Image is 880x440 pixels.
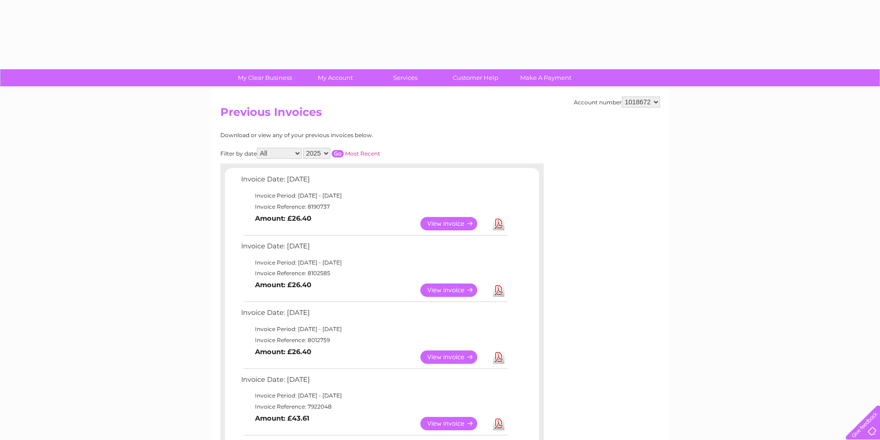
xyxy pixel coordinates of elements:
td: Invoice Period: [DATE] - [DATE] [239,190,509,201]
td: Invoice Reference: 7922048 [239,401,509,412]
a: Customer Help [437,69,514,86]
a: View [420,350,488,364]
b: Amount: £26.40 [255,281,311,289]
b: Amount: £43.61 [255,414,310,422]
a: Most Recent [345,150,380,157]
a: Download [493,217,504,230]
td: Invoice Date: [DATE] [239,307,509,324]
a: Make A Payment [508,69,584,86]
a: My Account [297,69,373,86]
b: Amount: £26.40 [255,214,311,223]
a: My Clear Business [227,69,303,86]
a: Download [493,283,504,297]
td: Invoice Period: [DATE] - [DATE] [239,324,509,335]
a: View [420,283,488,297]
div: Download or view any of your previous invoices below. [220,132,463,139]
td: Invoice Period: [DATE] - [DATE] [239,257,509,268]
td: Invoice Date: [DATE] [239,374,509,391]
div: Account number [574,96,660,108]
b: Amount: £26.40 [255,348,311,356]
td: Invoice Reference: 8102585 [239,268,509,279]
td: Invoice Reference: 8190737 [239,201,509,212]
a: View [420,417,488,430]
td: Invoice Reference: 8012759 [239,335,509,346]
a: Download [493,417,504,430]
a: Services [367,69,443,86]
a: View [420,217,488,230]
td: Invoice Period: [DATE] - [DATE] [239,390,509,401]
div: Filter by date [220,148,463,159]
a: Download [493,350,504,364]
td: Invoice Date: [DATE] [239,173,509,190]
td: Invoice Date: [DATE] [239,240,509,257]
h2: Previous Invoices [220,106,660,123]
